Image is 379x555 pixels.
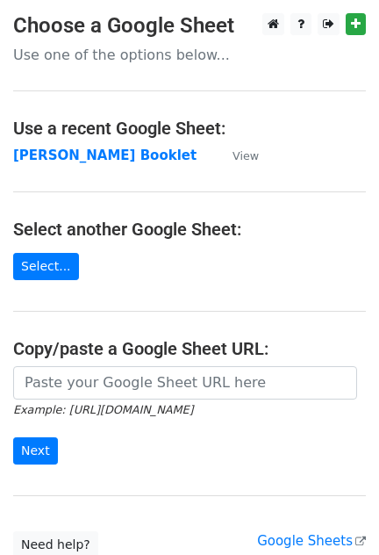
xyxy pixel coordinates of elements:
input: Next [13,437,58,465]
p: Use one of the options below... [13,46,366,64]
h4: Use a recent Google Sheet: [13,118,366,139]
a: View [215,148,259,163]
h4: Select another Google Sheet: [13,219,366,240]
a: Google Sheets [257,533,366,549]
a: [PERSON_NAME] Booklet [13,148,197,163]
small: View [232,149,259,162]
input: Paste your Google Sheet URL here [13,366,357,400]
small: Example: [URL][DOMAIN_NAME] [13,403,193,416]
a: Select... [13,253,79,280]
h4: Copy/paste a Google Sheet URL: [13,338,366,359]
h3: Choose a Google Sheet [13,13,366,39]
